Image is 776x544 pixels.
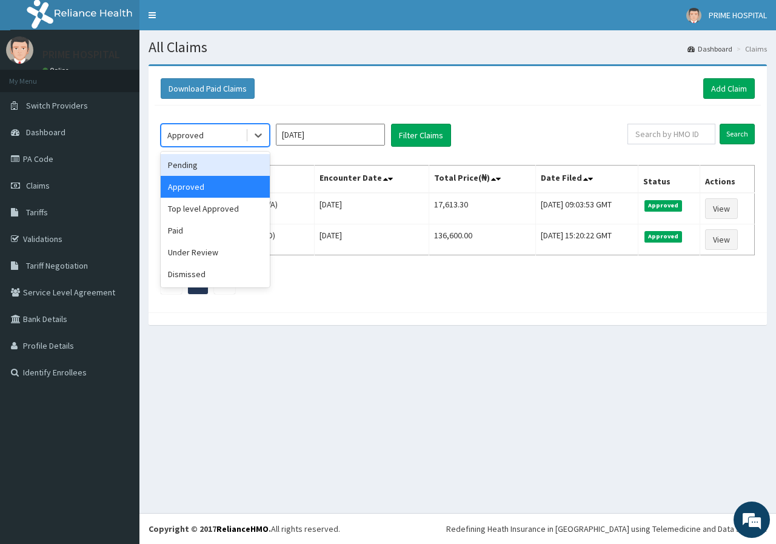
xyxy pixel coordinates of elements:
span: Tariffs [26,207,48,218]
a: Online [42,66,72,75]
span: Dashboard [26,127,65,138]
button: Filter Claims [391,124,451,147]
div: Approved [167,129,204,141]
button: Download Paid Claims [161,78,255,99]
a: Dashboard [687,44,732,54]
div: Minimize live chat window [199,6,228,35]
td: [DATE] [315,193,429,224]
td: 136,600.00 [429,224,535,255]
th: Actions [700,166,755,193]
th: Date Filed [535,166,638,193]
th: Encounter Date [315,166,429,193]
th: Status [638,166,700,193]
div: Dismissed [161,263,270,285]
div: Redefining Heath Insurance in [GEOGRAPHIC_DATA] using Telemedicine and Data Science! [446,523,767,535]
span: Claims [26,180,50,191]
span: We're online! [70,153,167,275]
span: Approved [644,200,683,211]
div: Paid [161,220,270,241]
span: PRIME HOSPITAL [709,10,767,21]
div: Pending [161,154,270,176]
img: User Image [6,36,33,64]
td: [DATE] [315,224,429,255]
td: 17,613.30 [429,193,535,224]
p: PRIME HOSPITAL [42,49,120,60]
img: d_794563401_company_1708531726252_794563401 [22,61,49,91]
div: Top level Approved [161,198,270,220]
td: [DATE] 15:20:22 GMT [535,224,638,255]
div: Approved [161,176,270,198]
span: Tariff Negotiation [26,260,88,271]
input: Select Month and Year [276,124,385,146]
th: Total Price(₦) [429,166,535,193]
div: Under Review [161,241,270,263]
a: View [705,198,738,219]
input: Search [720,124,755,144]
strong: Copyright © 2017 . [149,523,271,534]
textarea: Type your message and hit 'Enter' [6,331,231,374]
li: Claims [734,44,767,54]
td: [DATE] 09:03:53 GMT [535,193,638,224]
footer: All rights reserved. [139,513,776,544]
h1: All Claims [149,39,767,55]
div: Chat with us now [63,68,204,84]
input: Search by HMO ID [627,124,715,144]
span: Approved [644,231,683,242]
a: RelianceHMO [216,523,269,534]
span: Switch Providers [26,100,88,111]
a: View [705,229,738,250]
img: User Image [686,8,701,23]
a: Add Claim [703,78,755,99]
